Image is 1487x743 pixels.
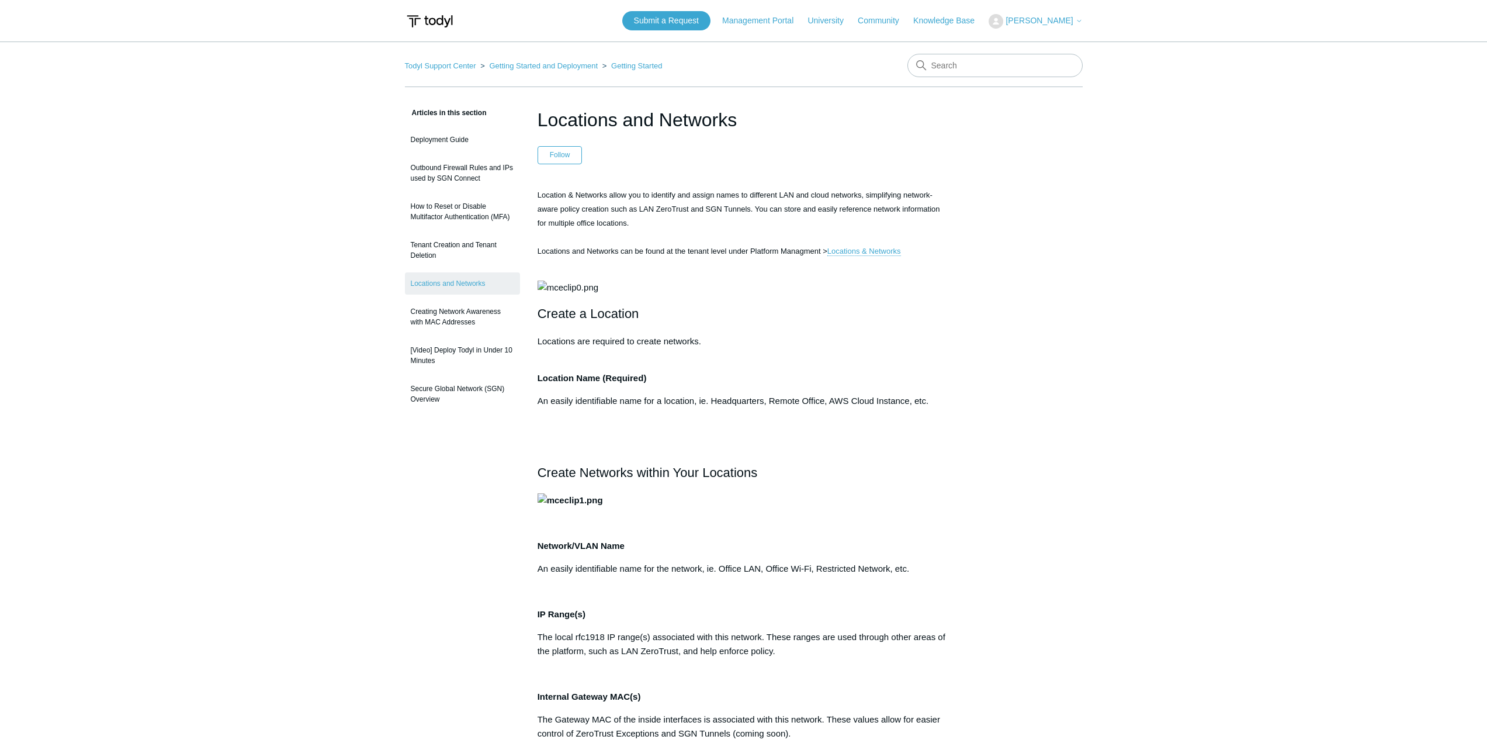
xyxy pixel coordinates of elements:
[989,14,1082,29] button: [PERSON_NAME]
[405,300,520,333] a: Creating Network Awareness with MAC Addresses
[538,493,603,507] img: mceclip1.png
[622,11,710,30] a: Submit a Request
[405,378,520,410] a: Secure Global Network (SGN) Overview
[538,303,950,324] h2: Create a Location
[538,630,950,658] p: The local rfc1918 IP range(s) associated with this network. These ranges are used through other a...
[827,247,901,256] a: Locations & Networks
[405,157,520,189] a: Outbound Firewall Rules and IPs used by SGN Connect
[405,234,520,267] a: Tenant Creation and Tenant Deletion
[538,713,950,741] p: The Gateway MAC of the inside interfaces is associated with this network. These values allow for ...
[478,61,600,70] li: Getting Started and Deployment
[538,106,950,134] h1: Locations and Networks
[722,15,805,27] a: Management Portal
[858,15,911,27] a: Community
[405,129,520,151] a: Deployment Guide
[405,339,520,372] a: [Video] Deploy Todyl in Under 10 Minutes
[405,11,455,32] img: Todyl Support Center Help Center home page
[807,15,855,27] a: University
[538,541,625,551] strong: Network/VLAN Name
[538,692,641,701] strong: Internal Gateway MAC(s)
[538,146,583,164] button: Follow Article
[405,272,520,295] a: Locations and Networks
[489,61,598,70] a: Getting Started and Deployment
[538,462,950,483] h2: Create Networks within Your Locations
[538,394,950,408] p: An easily identifiable name for a location, ie. Headquarters, Remote Office, AWS Cloud Instance, ...
[405,195,520,228] a: How to Reset or Disable Multifactor Authentication (MFA)
[913,15,986,27] a: Knowledge Base
[1006,16,1073,25] span: [PERSON_NAME]
[538,191,940,256] span: Location & Networks allow you to identify and assign names to different LAN and cloud networks, s...
[538,562,950,576] p: An easily identifiable name for the network, ie. Office LAN, Office Wi-Fi, Restricted Network, etc.
[611,61,662,70] a: Getting Started
[405,61,476,70] a: Todyl Support Center
[538,609,585,619] strong: IP Range(s)
[538,373,647,383] strong: Location Name (Required)
[538,281,598,295] img: mceclip0.png
[907,54,1083,77] input: Search
[538,334,950,348] p: Locations are required to create networks.
[405,61,479,70] li: Todyl Support Center
[405,109,487,117] span: Articles in this section
[600,61,663,70] li: Getting Started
